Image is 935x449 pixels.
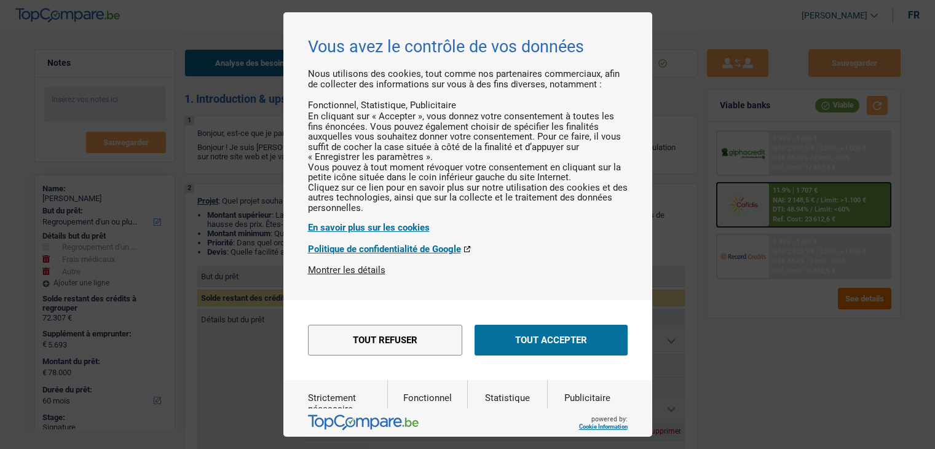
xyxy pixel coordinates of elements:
a: En savoir plus sur les cookies [308,222,628,233]
label: Statistique [485,392,530,447]
div: Nous utilisons des cookies, tout comme nos partenaires commerciaux, afin de collecter des informa... [308,69,628,264]
li: Fonctionnel [308,100,361,111]
button: Tout accepter [475,325,628,356]
li: Statistique [361,100,410,111]
label: Fonctionnel [403,392,452,447]
li: Publicitaire [410,100,456,111]
label: Strictement nécessaire [308,392,387,447]
a: Politique de confidentialité de Google [308,244,628,255]
label: Publicitaire [564,392,610,447]
button: Tout refuser [308,325,462,356]
button: Montrer les détails [308,264,385,276]
div: menu [283,300,652,380]
h2: Vous avez le contrôle de vos données [308,37,628,57]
